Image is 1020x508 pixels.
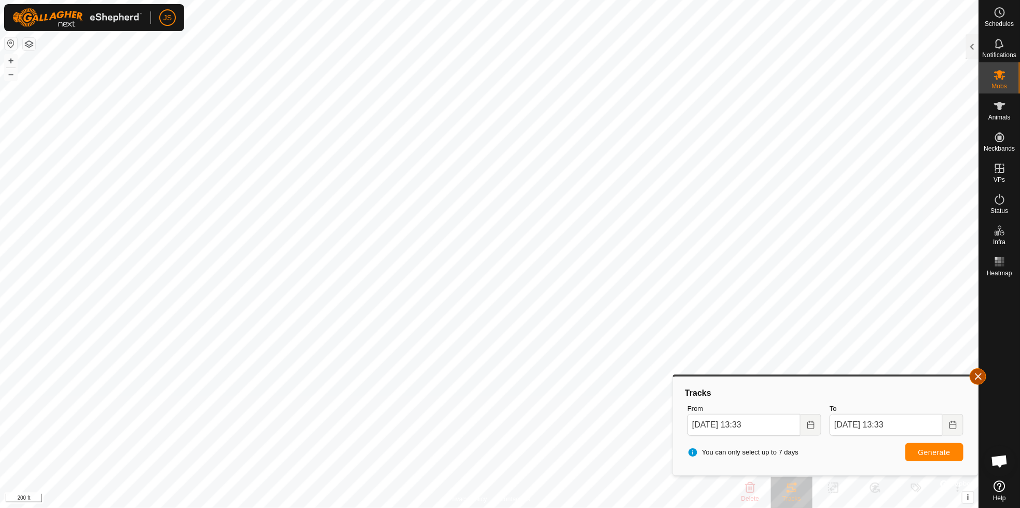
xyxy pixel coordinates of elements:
[985,21,1014,27] span: Schedules
[918,448,950,457] span: Generate
[500,494,530,504] a: Contact Us
[988,114,1011,121] span: Animals
[990,208,1008,214] span: Status
[993,495,1006,501] span: Help
[993,239,1005,245] span: Infra
[984,145,1015,152] span: Neckbands
[687,447,798,458] span: You can only select up to 7 days
[905,443,963,461] button: Generate
[962,492,974,503] button: i
[5,68,17,81] button: –
[683,387,968,399] div: Tracks
[992,83,1007,89] span: Mobs
[987,270,1012,276] span: Heatmap
[23,38,35,50] button: Map Layers
[994,177,1005,183] span: VPs
[943,414,963,436] button: Choose Date
[983,52,1016,58] span: Notifications
[967,493,969,502] span: i
[448,494,487,504] a: Privacy Policy
[830,404,963,414] label: To
[801,414,821,436] button: Choose Date
[984,446,1015,477] a: Open chat
[12,8,142,27] img: Gallagher Logo
[979,476,1020,505] a: Help
[687,404,821,414] label: From
[163,12,172,23] span: JS
[5,37,17,50] button: Reset Map
[5,55,17,67] button: +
